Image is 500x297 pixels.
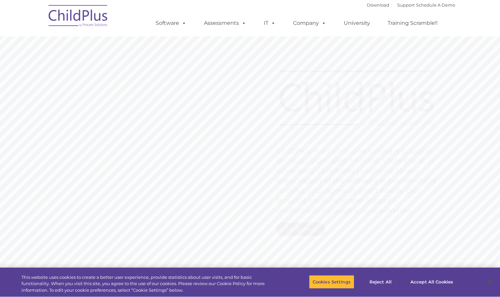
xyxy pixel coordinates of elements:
[45,0,111,33] img: ChildPlus by Procare Solutions
[397,2,415,8] a: Support
[337,17,377,30] a: University
[287,17,333,30] a: Company
[367,2,389,8] a: Download
[367,2,455,8] font: |
[416,2,455,8] a: Schedule A Demo
[407,275,457,289] button: Accept All Cookies
[276,223,325,236] a: Get Started
[21,274,275,294] div: This website uses cookies to create a better user experience, provide statistics about user visit...
[257,17,282,30] a: IT
[309,275,354,289] button: Cookies Settings
[360,275,401,289] button: Reject All
[149,17,193,30] a: Software
[197,17,253,30] a: Assessments
[276,146,440,216] rs-layer: ChildPlus is an all-in-one software solution for Head Start, EHS, Migrant, State Pre-K, or other ...
[381,17,444,30] a: Training Scramble!!
[482,275,497,289] button: Close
